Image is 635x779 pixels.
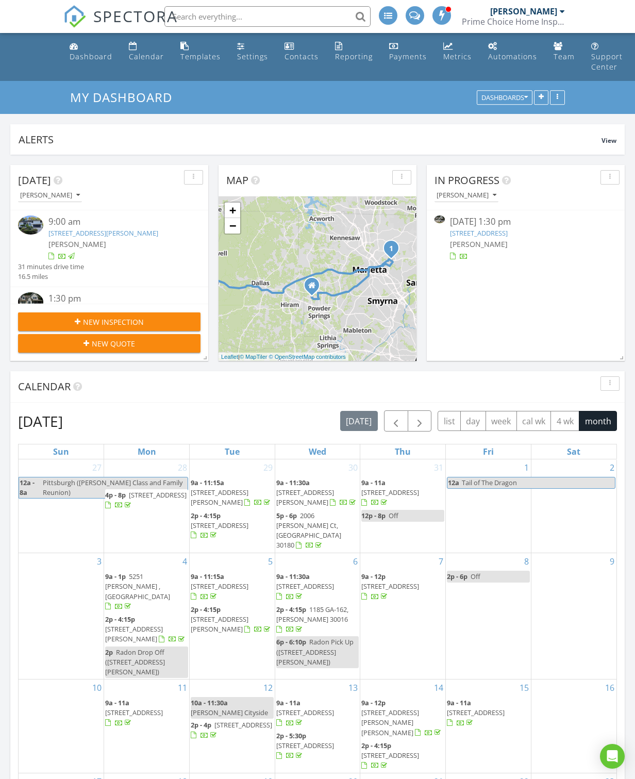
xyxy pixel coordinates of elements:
button: [PERSON_NAME] [435,189,498,203]
div: Alerts [19,132,601,146]
a: 2p - 4:15p [STREET_ADDRESS][PERSON_NAME] [105,614,188,646]
a: 9a - 11a [STREET_ADDRESS] [276,697,359,730]
a: Go to August 11, 2025 [176,679,189,696]
span: [STREET_ADDRESS] [214,720,272,730]
a: Settings [233,37,272,67]
td: Go to August 12, 2025 [189,679,275,773]
span: [STREET_ADDRESS] [276,582,334,591]
span: Calendar [18,379,71,393]
button: [DATE] [340,411,378,431]
span: 5251 [PERSON_NAME] , [GEOGRAPHIC_DATA] [105,572,170,601]
span: [STREET_ADDRESS][PERSON_NAME] [105,624,163,643]
a: 9a - 11:30a [STREET_ADDRESS] [276,572,334,601]
button: New Quote [18,334,200,353]
div: Dashboards [481,94,528,102]
td: Go to August 1, 2025 [446,459,531,553]
span: 2p - 4:15p [105,615,135,624]
span: [STREET_ADDRESS] [105,708,163,717]
span: Radon Drop Off ([STREET_ADDRESS][PERSON_NAME]) [105,648,165,676]
span: Tail of The Dragon [462,478,517,487]
td: Go to August 3, 2025 [19,553,104,679]
div: [PERSON_NAME] [437,192,496,199]
a: [DATE] 1:30 pm [STREET_ADDRESS] [PERSON_NAME] [435,216,617,261]
div: | [219,353,348,361]
td: Go to July 30, 2025 [275,459,360,553]
a: Go to August 2, 2025 [608,459,616,476]
a: Go to August 1, 2025 [522,459,531,476]
span: [STREET_ADDRESS] [361,582,419,591]
a: © MapTiler [240,354,268,360]
span: 2p - 4:15p [191,511,221,520]
div: 16.5 miles [18,272,84,281]
button: 4 wk [550,411,579,431]
span: [DATE] [18,173,51,187]
div: Support Center [591,52,623,72]
a: Saturday [565,444,582,459]
div: Prime Choice Home Inspections [462,16,565,27]
a: 9a - 11:15a [STREET_ADDRESS] [191,572,248,601]
td: Go to August 15, 2025 [446,679,531,773]
span: [STREET_ADDRESS][PERSON_NAME][PERSON_NAME] [361,708,419,737]
div: 2010 Barnes Mill Rd, Marietta, GA 30062 [391,248,397,254]
span: 9a - 11a [105,698,129,707]
span: 1185 GA-162, [PERSON_NAME] 30016 [276,605,348,624]
a: Contacts [280,37,323,67]
td: Go to August 10, 2025 [19,679,104,773]
a: Dashboard [65,37,116,67]
span: 2p - 4:15p [191,605,221,614]
a: Zoom in [225,203,240,218]
span: [STREET_ADDRESS] [129,490,187,500]
div: Open Intercom Messenger [600,744,625,769]
div: Contacts [285,52,319,61]
span: 9a - 11:30a [276,572,310,581]
button: Dashboards [477,91,532,105]
a: 9a - 12p [STREET_ADDRESS][PERSON_NAME][PERSON_NAME] [361,697,444,739]
span: [STREET_ADDRESS][PERSON_NAME] [276,488,334,507]
a: Go to July 27, 2025 [90,459,104,476]
div: 31 minutes drive time [18,262,84,272]
span: 2p [105,648,113,657]
a: 1:30 pm [STREET_ADDRESS] [PERSON_NAME] 54 minutes drive time 33.1 miles [18,292,200,358]
span: [STREET_ADDRESS] [191,521,248,530]
span: New Quote [92,338,135,349]
img: 9370358%2Fcover_photos%2FkqYTF62LxJUdTQdujeZB%2Fsmall.jpg [18,216,43,235]
div: [PERSON_NAME] [20,192,80,199]
span: [STREET_ADDRESS][PERSON_NAME] [191,488,248,507]
span: [STREET_ADDRESS] [276,708,334,717]
a: 9a - 11a [STREET_ADDRESS] [447,698,505,727]
a: Leaflet [221,354,238,360]
a: Go to August 3, 2025 [95,553,104,570]
span: [PERSON_NAME] Cityside [191,708,268,717]
a: 9a - 11a [STREET_ADDRESS] [105,698,163,727]
a: 2p - 4:15p [STREET_ADDRESS][PERSON_NAME] [191,605,272,634]
span: 12a - 8a [19,477,41,498]
span: 2p - 6p [447,572,467,581]
a: Go to August 6, 2025 [351,553,360,570]
td: Go to August 16, 2025 [531,679,616,773]
button: list [438,411,461,431]
td: Go to August 14, 2025 [360,679,446,773]
td: Go to July 29, 2025 [189,459,275,553]
span: [STREET_ADDRESS] [191,582,248,591]
button: day [460,411,486,431]
span: [STREET_ADDRESS][PERSON_NAME] [191,615,248,634]
td: Go to August 8, 2025 [446,553,531,679]
a: 2p - 4:15p 1185 GA-162, [PERSON_NAME] 30016 [276,605,348,634]
a: Go to August 12, 2025 [261,679,275,696]
span: 4p - 8p [105,490,126,500]
div: 9:00 am [48,216,186,228]
td: Go to August 4, 2025 [104,553,190,679]
div: 5204 Olive Branch Cir, Powder Springs GA 30127-3938 [312,285,318,291]
button: cal wk [516,411,552,431]
a: 9a - 11:30a [STREET_ADDRESS][PERSON_NAME] [276,477,359,509]
span: Off [471,572,480,581]
span: Radon Pick Up ([STREET_ADDRESS][PERSON_NAME]) [276,637,354,666]
a: Calendar [125,37,168,67]
a: Go to August 4, 2025 [180,553,189,570]
a: 9:00 am [STREET_ADDRESS][PERSON_NAME] [PERSON_NAME] 31 minutes drive time 16.5 miles [18,216,200,281]
td: Go to August 9, 2025 [531,553,616,679]
span: 2p - 4p [191,720,211,730]
input: Search everything... [164,6,371,27]
a: © OpenStreetMap contributors [269,354,346,360]
i: 1 [389,245,393,253]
